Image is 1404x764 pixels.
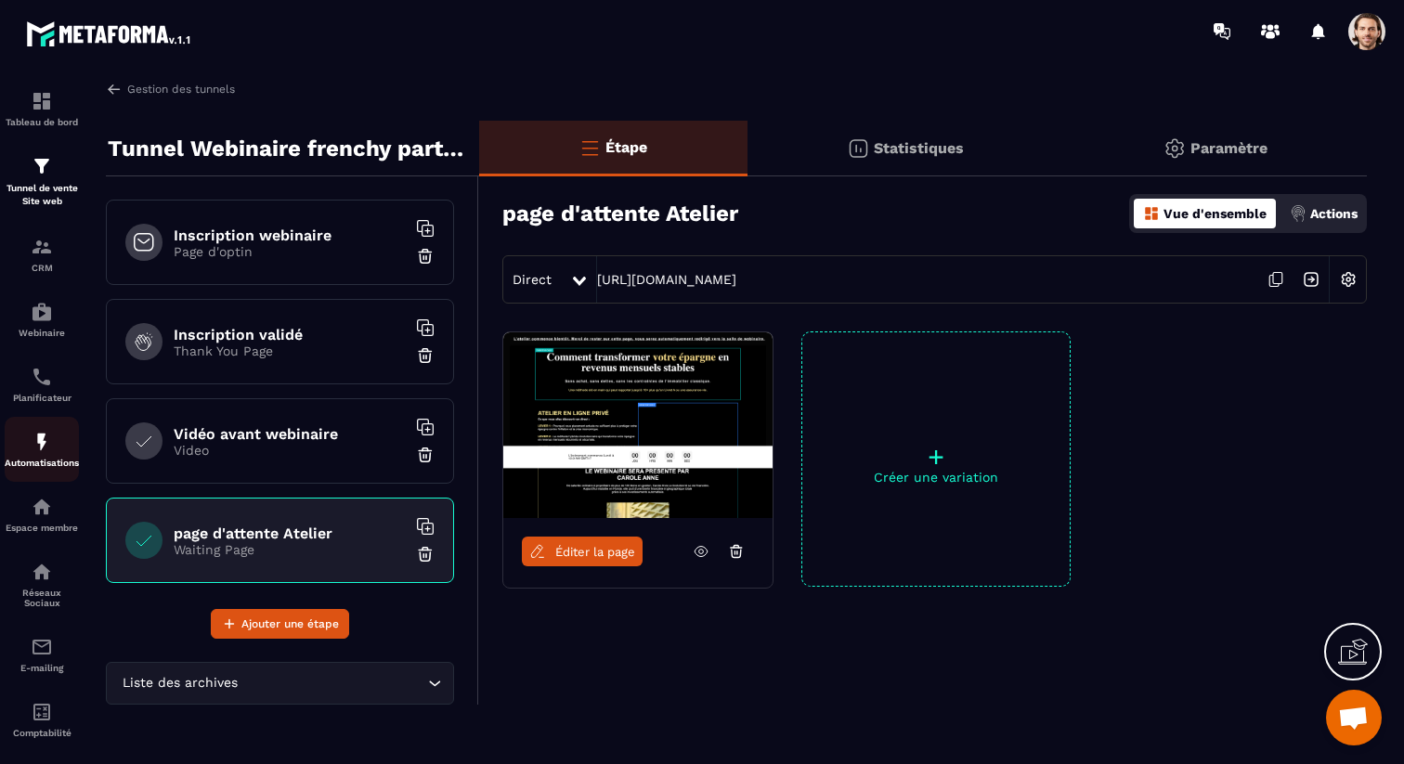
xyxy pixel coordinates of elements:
[416,446,435,464] img: trash
[1290,205,1306,222] img: actions.d6e523a2.png
[31,90,53,112] img: formation
[5,663,79,673] p: E-mailing
[597,272,736,287] a: [URL][DOMAIN_NAME]
[1293,262,1329,297] img: arrow-next.bcc2205e.svg
[503,332,773,518] img: image
[108,130,465,167] p: Tunnel Webinaire frenchy partners
[241,615,339,633] span: Ajouter une étape
[1310,206,1358,221] p: Actions
[5,222,79,287] a: formationformationCRM
[5,547,79,622] a: social-networksocial-networkRéseaux Sociaux
[578,136,601,159] img: bars-o.4a397970.svg
[31,366,53,388] img: scheduler
[31,301,53,323] img: automations
[874,139,964,157] p: Statistiques
[416,545,435,563] img: trash
[1190,139,1267,157] p: Paramètre
[174,443,406,458] p: Video
[241,673,423,693] input: Search for option
[802,444,1070,470] p: +
[106,81,235,97] a: Gestion des tunnels
[5,482,79,547] a: automationsautomationsEspace membre
[174,227,406,244] h6: Inscription webinaire
[5,417,79,482] a: automationsautomationsAutomatisations
[5,263,79,273] p: CRM
[1143,205,1160,222] img: dashboard-orange.40269519.svg
[31,496,53,518] img: automations
[1331,262,1366,297] img: setting-w.858f3a88.svg
[174,524,406,542] h6: page d'attente Atelier
[174,343,406,358] p: Thank You Page
[605,138,647,156] p: Étape
[847,137,869,160] img: stats.20deebd0.svg
[5,352,79,417] a: schedulerschedulerPlanificateur
[5,622,79,687] a: emailemailE-mailing
[5,328,79,338] p: Webinaire
[106,662,454,705] div: Search for option
[5,76,79,141] a: formationformationTableau de bord
[118,673,241,693] span: Liste des archives
[1163,137,1186,160] img: setting-gr.5f69749f.svg
[416,346,435,365] img: trash
[502,201,738,227] h3: page d'attente Atelier
[1163,206,1267,221] p: Vue d'ensemble
[5,728,79,738] p: Comptabilité
[174,326,406,343] h6: Inscription validé
[26,17,193,50] img: logo
[5,687,79,752] a: accountantaccountantComptabilité
[31,431,53,453] img: automations
[174,542,406,557] p: Waiting Page
[416,247,435,265] img: trash
[5,117,79,127] p: Tableau de bord
[106,81,123,97] img: arrow
[31,701,53,723] img: accountant
[5,523,79,533] p: Espace membre
[522,537,643,566] a: Éditer la page
[802,470,1070,485] p: Créer une variation
[211,609,349,639] button: Ajouter une étape
[5,287,79,352] a: automationsautomationsWebinaire
[5,458,79,468] p: Automatisations
[31,236,53,258] img: formation
[5,141,79,222] a: formationformationTunnel de vente Site web
[174,244,406,259] p: Page d'optin
[31,561,53,583] img: social-network
[555,545,635,559] span: Éditer la page
[5,393,79,403] p: Planificateur
[5,182,79,208] p: Tunnel de vente Site web
[31,155,53,177] img: formation
[5,588,79,608] p: Réseaux Sociaux
[31,636,53,658] img: email
[1326,690,1382,745] div: Ouvrir le chat
[513,272,552,287] span: Direct
[174,425,406,443] h6: Vidéo avant webinaire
